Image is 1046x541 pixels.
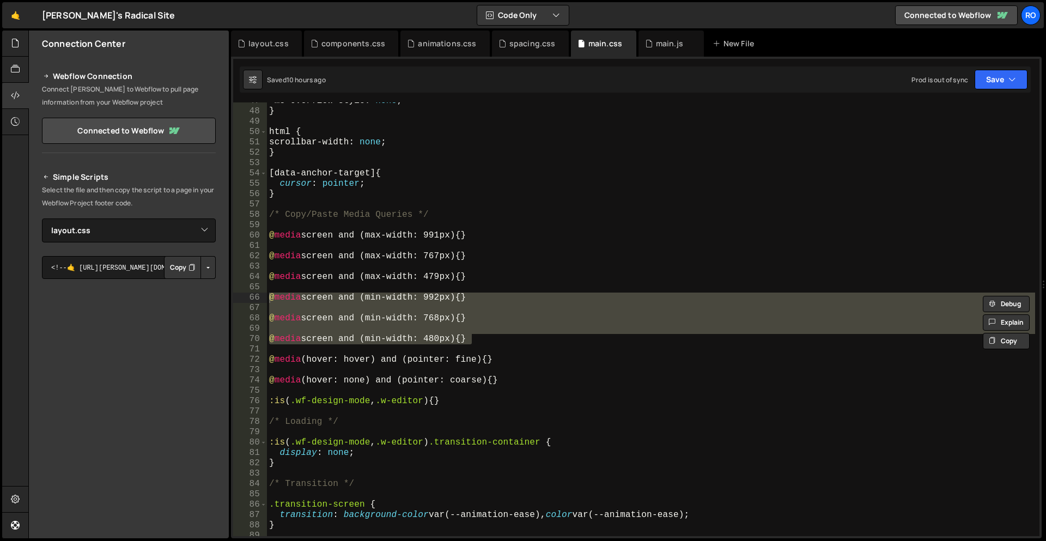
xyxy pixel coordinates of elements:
iframe: YouTube video player [42,297,217,395]
div: 59 [233,220,267,230]
div: layout.css [248,38,289,49]
textarea: <!--🤙 [URL][PERSON_NAME][DOMAIN_NAME]> <script>document.addEventListener("DOMContentLoaded", func... [42,256,216,279]
div: 48 [233,106,267,117]
div: 75 [233,386,267,396]
button: Copy [164,256,201,279]
a: Connected to Webflow [42,118,216,144]
div: 79 [233,427,267,437]
a: 🤙 [2,2,29,28]
div: 65 [233,282,267,293]
div: 71 [233,344,267,355]
div: 49 [233,117,267,127]
div: New File [713,38,758,49]
div: components.css [321,38,385,49]
div: 86 [233,500,267,510]
div: [PERSON_NAME]'s Radical Site [42,9,175,22]
div: main.js [656,38,683,49]
div: 68 [233,313,267,324]
div: 74 [233,375,267,386]
div: 77 [233,406,267,417]
div: 62 [233,251,267,262]
div: 76 [233,396,267,406]
div: 51 [233,137,267,148]
div: 67 [233,303,267,313]
div: animations.css [418,38,476,49]
div: 55 [233,179,267,189]
div: 53 [233,158,267,168]
div: 60 [233,230,267,241]
div: 88 [233,520,267,531]
h2: Connection Center [42,38,125,50]
a: Connected to Webflow [895,5,1018,25]
div: 81 [233,448,267,458]
div: 83 [233,469,267,479]
button: Code Only [477,5,569,25]
div: 54 [233,168,267,179]
div: 10 hours ago [287,75,326,84]
div: 69 [233,324,267,334]
div: Saved [267,75,326,84]
button: Save [975,70,1027,89]
div: 50 [233,127,267,137]
h2: Simple Scripts [42,171,216,184]
div: 80 [233,437,267,448]
div: 89 [233,531,267,541]
div: 87 [233,510,267,520]
div: Button group with nested dropdown [164,256,216,279]
div: 70 [233,334,267,344]
div: 72 [233,355,267,365]
div: 52 [233,148,267,158]
div: 61 [233,241,267,251]
div: 64 [233,272,267,282]
div: spacing.css [509,38,556,49]
a: Ro [1021,5,1041,25]
p: Connect [PERSON_NAME] to Webflow to pull page information from your Webflow project [42,83,216,109]
div: 63 [233,262,267,272]
div: main.css [588,38,622,49]
h2: Webflow Connection [42,70,216,83]
div: 57 [233,199,267,210]
div: 78 [233,417,267,427]
div: 82 [233,458,267,469]
div: Prod is out of sync [911,75,968,84]
div: 73 [233,365,267,375]
button: Debug [983,296,1030,312]
div: 85 [233,489,267,500]
p: Select the file and then copy the script to a page in your Webflow Project footer code. [42,184,216,210]
div: 56 [233,189,267,199]
div: 58 [233,210,267,220]
button: Explain [983,314,1030,331]
div: 84 [233,479,267,489]
iframe: YouTube video player [42,402,217,500]
div: 66 [233,293,267,303]
button: Copy [983,333,1030,349]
